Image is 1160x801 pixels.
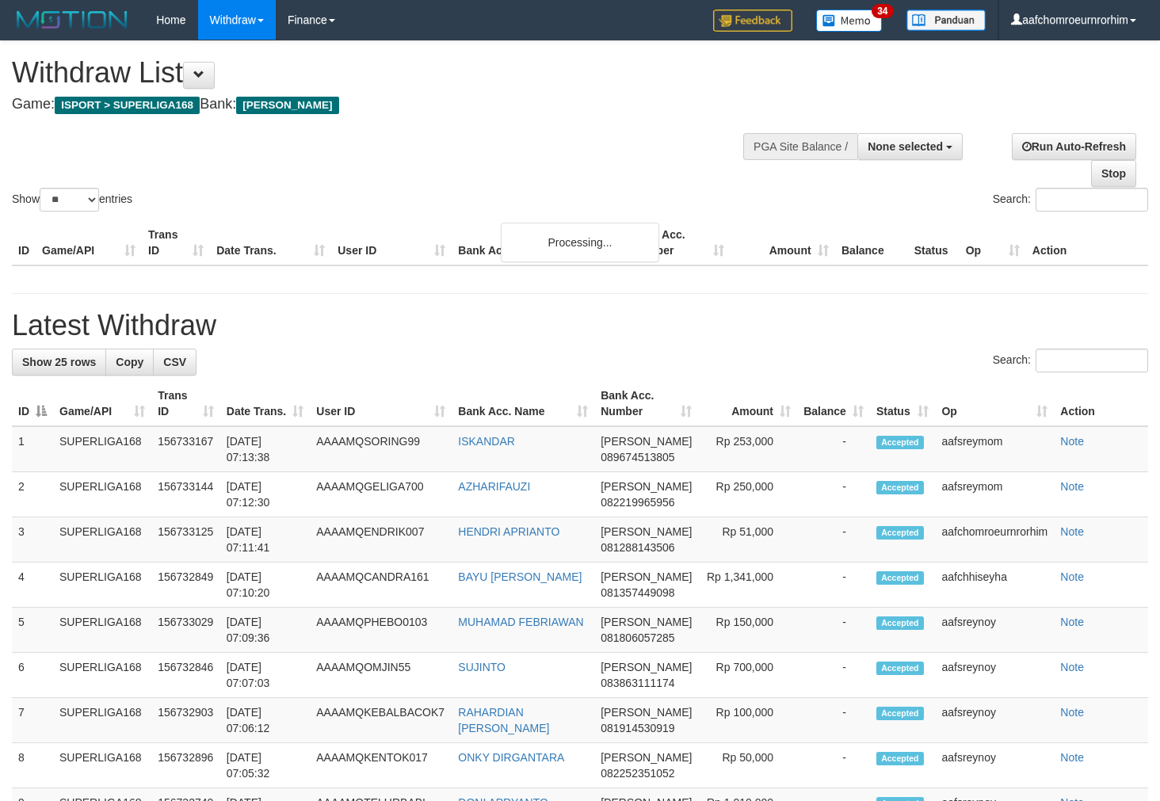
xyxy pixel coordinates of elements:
img: Button%20Memo.svg [816,10,883,32]
td: SUPERLIGA168 [53,743,151,788]
td: [DATE] 07:06:12 [220,698,310,743]
span: [PERSON_NAME] [601,480,692,493]
td: AAAAMQKENTOK017 [310,743,452,788]
td: - [797,563,870,608]
td: [DATE] 07:09:36 [220,608,310,653]
span: Copy 082252351052 to clipboard [601,767,674,780]
td: Rp 253,000 [698,426,797,472]
td: 2 [12,472,53,517]
a: Show 25 rows [12,349,106,376]
span: ISPORT > SUPERLIGA168 [55,97,200,114]
td: [DATE] 07:05:32 [220,743,310,788]
td: aafchhiseyha [935,563,1054,608]
span: Show 25 rows [22,356,96,368]
a: BAYU [PERSON_NAME] [458,570,582,583]
span: Accepted [876,526,924,540]
a: HENDRI APRIANTO [458,525,559,538]
a: AZHARIFAUZI [458,480,530,493]
td: SUPERLIGA168 [53,563,151,608]
td: Rp 50,000 [698,743,797,788]
td: AAAAMQOMJIN55 [310,653,452,698]
td: 4 [12,563,53,608]
label: Search: [993,188,1148,212]
th: Date Trans. [210,220,331,265]
a: Note [1060,616,1084,628]
td: - [797,472,870,517]
td: - [797,608,870,653]
span: Accepted [876,616,924,630]
td: aafsreynoy [935,608,1054,653]
td: AAAAMQPHEBO0103 [310,608,452,653]
span: Accepted [876,662,924,675]
td: aafsreynoy [935,743,1054,788]
span: [PERSON_NAME] [601,616,692,628]
td: - [797,653,870,698]
h4: Game: Bank: [12,97,757,113]
th: Date Trans.: activate to sort column ascending [220,381,310,426]
th: Trans ID [142,220,210,265]
td: - [797,743,870,788]
td: - [797,517,870,563]
th: User ID [331,220,452,265]
label: Show entries [12,188,132,212]
th: Amount: activate to sort column ascending [698,381,797,426]
a: Note [1060,570,1084,583]
th: Trans ID: activate to sort column ascending [151,381,220,426]
td: 156733144 [151,472,220,517]
td: 5 [12,608,53,653]
td: [DATE] 07:11:41 [220,517,310,563]
span: Copy 081914530919 to clipboard [601,722,674,734]
img: MOTION_logo.png [12,8,132,32]
th: ID [12,220,36,265]
td: 6 [12,653,53,698]
a: ISKANDAR [458,435,515,448]
span: Accepted [876,752,924,765]
a: Note [1060,706,1084,719]
a: Stop [1091,160,1136,187]
td: Rp 150,000 [698,608,797,653]
th: Bank Acc. Name: activate to sort column ascending [452,381,594,426]
a: Note [1060,480,1084,493]
a: Run Auto-Refresh [1012,133,1136,160]
th: Action [1026,220,1148,265]
h1: Latest Withdraw [12,310,1148,341]
td: [DATE] 07:12:30 [220,472,310,517]
td: SUPERLIGA168 [53,698,151,743]
span: [PERSON_NAME] [601,661,692,673]
span: Copy 081357449098 to clipboard [601,586,674,599]
span: Accepted [876,571,924,585]
td: SUPERLIGA168 [53,472,151,517]
td: AAAAMQCANDRA161 [310,563,452,608]
input: Search: [1036,188,1148,212]
td: 1 [12,426,53,472]
td: SUPERLIGA168 [53,608,151,653]
th: Game/API: activate to sort column ascending [53,381,151,426]
img: Feedback.jpg [713,10,792,32]
span: [PERSON_NAME] [601,435,692,448]
td: AAAAMQGELIGA700 [310,472,452,517]
span: [PERSON_NAME] [601,706,692,719]
select: Showentries [40,188,99,212]
td: aafchomroeurnrorhim [935,517,1054,563]
td: 156732846 [151,653,220,698]
span: Copy 081806057285 to clipboard [601,631,674,644]
th: Bank Acc. Name [452,220,625,265]
td: AAAAMQKEBALBACOK7 [310,698,452,743]
span: Accepted [876,436,924,449]
a: MUHAMAD FEBRIAWAN [458,616,583,628]
a: Note [1060,751,1084,764]
td: 3 [12,517,53,563]
a: Copy [105,349,154,376]
td: - [797,426,870,472]
td: Rp 51,000 [698,517,797,563]
img: panduan.png [906,10,986,31]
td: - [797,698,870,743]
span: None selected [868,140,943,153]
td: AAAAMQENDRIK007 [310,517,452,563]
th: Bank Acc. Number: activate to sort column ascending [594,381,698,426]
a: ONKY DIRGANTARA [458,751,564,764]
span: [PERSON_NAME] [601,525,692,538]
td: 7 [12,698,53,743]
td: SUPERLIGA168 [53,517,151,563]
a: RAHARDIAN [PERSON_NAME] [458,706,549,734]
